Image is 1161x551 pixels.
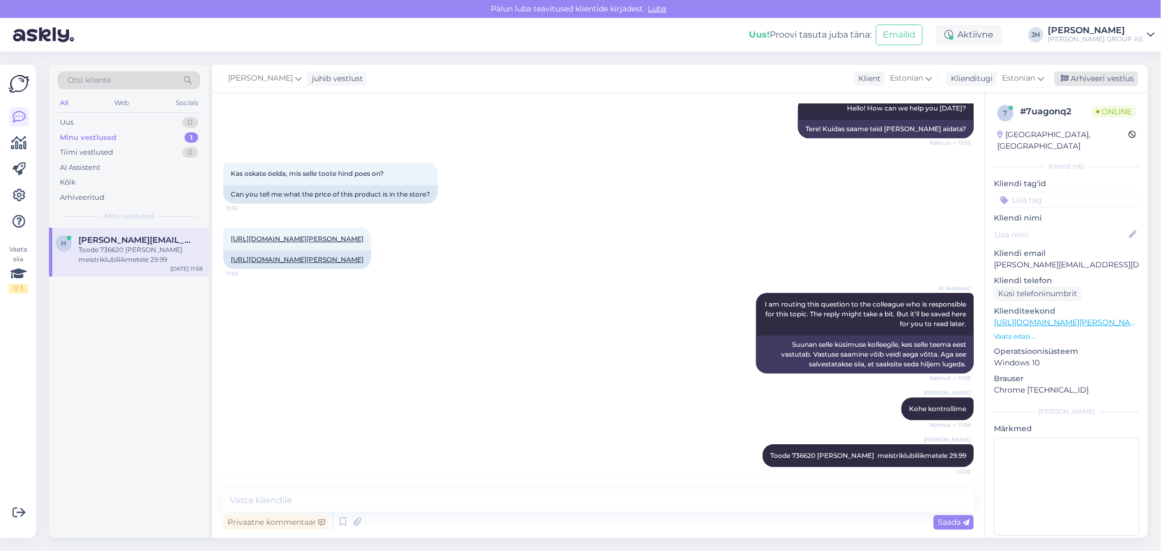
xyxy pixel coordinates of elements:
div: Proovi tasuta juba täna: [749,28,871,41]
span: AI Assistent [930,284,970,292]
div: AI Assistent [60,162,100,173]
b: Uus! [749,29,770,40]
span: 11:55 [226,270,267,278]
button: Emailid [876,25,923,45]
div: 0 [182,147,198,158]
div: [PERSON_NAME] [994,407,1139,417]
span: Online [1092,106,1136,118]
span: Hello! How can we help you [DATE]? [847,104,966,112]
p: Kliendi email [994,248,1139,259]
div: Can you tell me what the price of this product is in the store? [223,185,438,204]
img: Askly Logo [9,74,29,94]
span: Otsi kliente [67,75,111,86]
p: Chrome [TECHNICAL_ID] [994,384,1139,396]
div: 1 [185,132,198,143]
span: Luba [645,4,670,14]
div: All [58,96,70,110]
div: Küsi telefoninumbrit [994,286,1082,301]
input: Lisa tag [994,192,1139,208]
div: 0 [182,117,198,128]
span: [PERSON_NAME] [924,389,970,397]
div: Klienditugi [947,73,993,84]
span: I am routing this question to the colleague who is responsible for this topic. The reply might ta... [765,300,968,328]
div: Aktiivne [936,25,1002,45]
div: JH [1028,27,1043,42]
p: Windows 10 [994,357,1139,369]
span: Kas oskate öelda, mis selle toote hind poes on? [231,169,384,177]
a: [URL][DOMAIN_NAME][PERSON_NAME] [231,255,364,264]
div: Uus [60,117,73,128]
span: 11:55 [226,204,267,212]
div: Privaatne kommentaar [223,515,329,530]
a: [URL][DOMAIN_NAME][PERSON_NAME] [994,317,1144,327]
div: 1 / 3 [9,284,28,293]
p: Kliendi telefon [994,275,1139,286]
div: Suunan selle küsimuse kolleegile, kes selle teema eest vastutab. Vastuse saamine võib veidi aega ... [756,335,974,374]
div: Web [113,96,132,110]
div: [PERSON_NAME] [1048,26,1142,35]
span: [PERSON_NAME] [924,436,970,444]
a: [PERSON_NAME][PERSON_NAME] GROUP AS [1048,26,1154,44]
p: Klienditeekond [994,305,1139,317]
div: Kõik [60,177,76,188]
div: [DATE] 11:58 [170,265,202,273]
span: henry@ilves.eu [78,235,192,245]
span: Nähtud ✓ 11:55 [930,374,970,382]
span: Estonian [890,72,923,84]
a: [URL][DOMAIN_NAME][PERSON_NAME] [231,235,364,243]
div: Arhiveeri vestlus [1054,71,1138,86]
span: 12:06 [930,468,970,476]
div: Toode 736620 [PERSON_NAME] meistriklubiliikmetele 29.99 [78,245,202,265]
span: Toode 736620 [PERSON_NAME] meistriklubiliikmetele 29.99 [770,451,966,460]
div: juhib vestlust [308,73,363,84]
div: Tere! Kuidas saame teid [PERSON_NAME] aidata? [798,120,974,138]
span: h [61,239,66,247]
div: [PERSON_NAME] GROUP AS [1048,35,1142,44]
span: Nähtud ✓ 11:55 [930,139,970,147]
span: 7 [1004,109,1008,117]
p: Operatsioonisüsteem [994,346,1139,357]
span: [PERSON_NAME] [228,72,293,84]
span: Minu vestlused [105,211,153,221]
div: Klient [854,73,881,84]
div: Arhiveeritud [60,192,105,203]
div: Socials [174,96,200,110]
div: Tiimi vestlused [60,147,113,158]
span: Nähtud ✓ 11:58 [930,421,970,429]
p: Brauser [994,373,1139,384]
p: Vaata edasi ... [994,332,1139,341]
div: Vaata siia [9,244,28,293]
div: Minu vestlused [60,132,116,143]
span: Kohe kontrollime [909,405,966,413]
div: [GEOGRAPHIC_DATA], [GEOGRAPHIC_DATA] [997,129,1128,152]
span: Estonian [1002,72,1035,84]
p: Märkmed [994,423,1139,434]
p: [PERSON_NAME][EMAIL_ADDRESS][DOMAIN_NAME] [994,259,1139,271]
p: Kliendi tag'id [994,178,1139,189]
span: Saada [938,517,969,527]
div: Kliendi info [994,162,1139,172]
div: # 7uagonq2 [1020,105,1092,118]
p: Kliendi nimi [994,212,1139,224]
input: Lisa nimi [994,229,1127,241]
